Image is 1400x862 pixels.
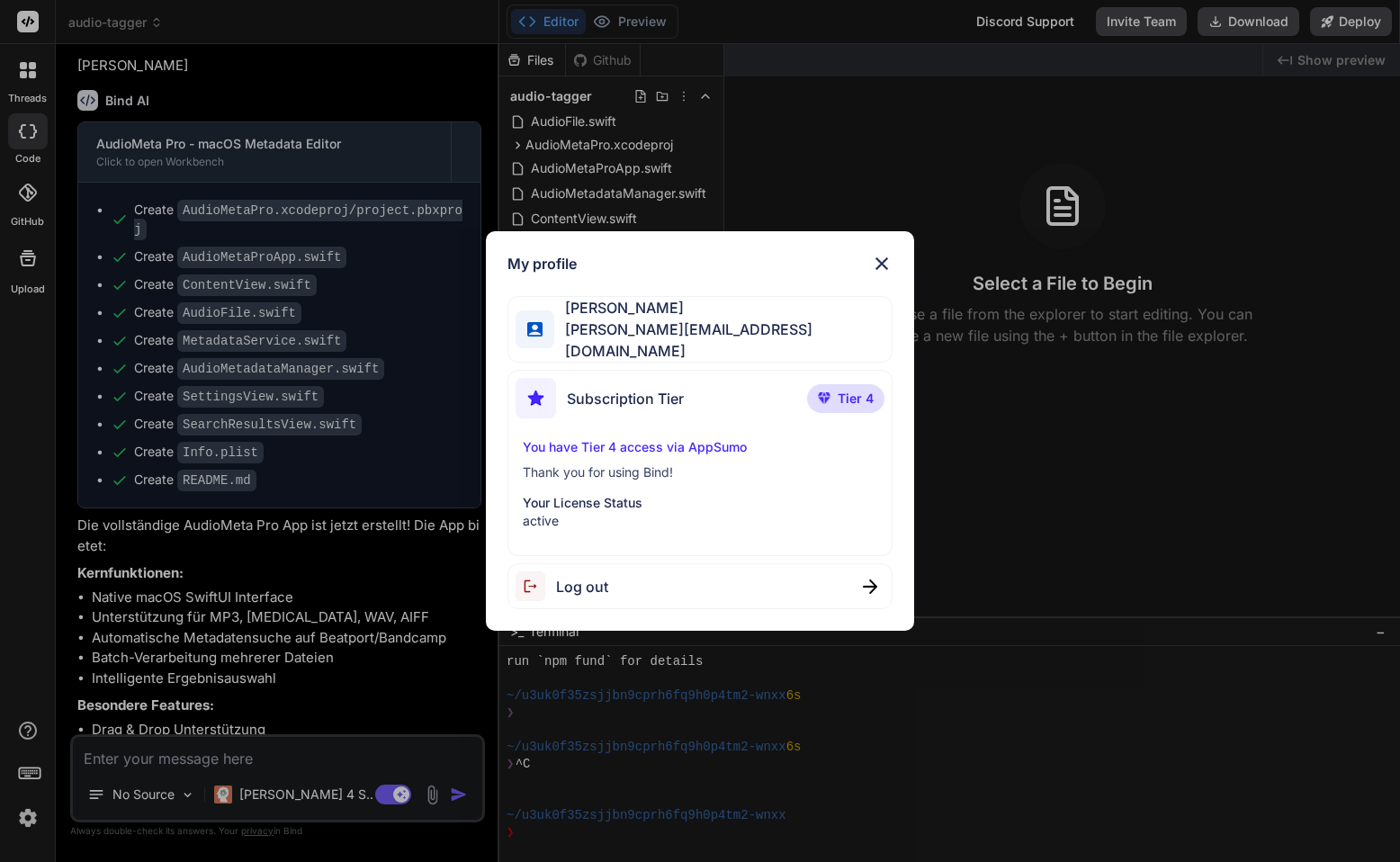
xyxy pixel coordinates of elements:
span: Log out [556,576,608,597]
span: [PERSON_NAME][EMAIL_ADDRESS][DOMAIN_NAME] [554,319,892,362]
img: logout [516,571,556,601]
img: close [863,579,877,594]
h1: My profile [507,253,577,274]
p: You have Tier 4 access via AppSumo [523,438,876,456]
p: Your License Status [523,494,876,512]
img: profile [527,322,543,337]
img: subscription [516,378,556,418]
img: close [871,253,893,274]
img: premium [818,392,830,403]
span: Tier 4 [838,390,874,408]
span: Subscription Tier [567,388,684,409]
span: [PERSON_NAME] [554,297,892,319]
p: Thank you for using Bind! [523,463,876,481]
p: active [523,512,876,530]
